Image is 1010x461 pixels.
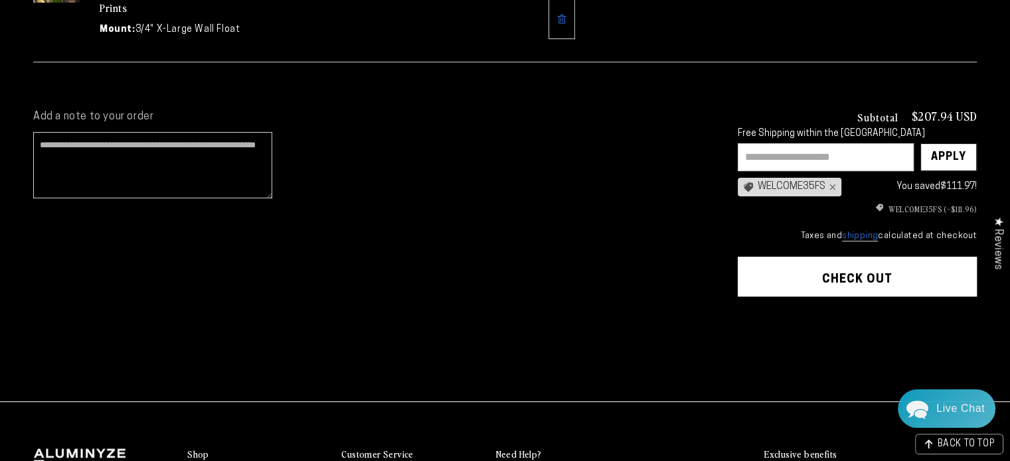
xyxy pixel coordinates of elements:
span: $111.97 [940,182,975,192]
div: Contact Us Directly [936,389,985,428]
h2: Exclusive benefits [764,448,837,460]
li: WELCOME35FS (–$111.96) [738,203,977,215]
a: shipping [842,231,878,241]
dd: 3/4" X-Large Wall Float [135,23,240,36]
dt: Mount: [100,23,135,36]
div: WELCOME35FS [738,178,841,196]
h2: Shop [187,448,209,460]
p: $207.94 USD [911,110,977,122]
button: Check out [738,257,977,296]
iframe: PayPal-paypal [738,322,977,352]
div: Chat widget toggle [898,389,995,428]
label: Add a note to your order [33,110,711,124]
small: Taxes and calculated at checkout [738,230,977,243]
div: × [825,182,836,192]
div: You saved ! [848,178,977,195]
div: Free Shipping within the [GEOGRAPHIC_DATA] [738,129,977,140]
span: BACK TO TOP [937,440,995,449]
summary: Customer Service [341,448,482,461]
ul: Discount [738,203,977,215]
div: Apply [931,144,966,170]
summary: Need Help? [496,448,637,461]
summary: Exclusive benefits [764,448,977,461]
h2: Need Help? [496,448,542,460]
h3: Subtotal [857,111,898,122]
h2: Customer Service [341,448,413,460]
div: Click to open Judge.me floating reviews tab [985,206,1010,280]
summary: Shop [187,448,328,461]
